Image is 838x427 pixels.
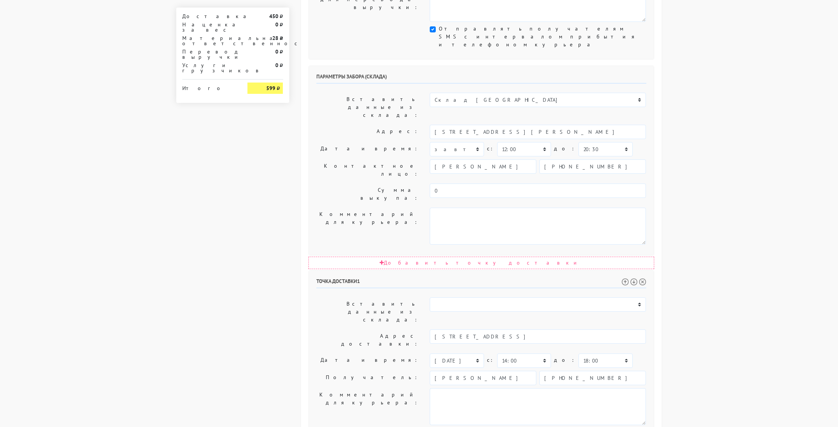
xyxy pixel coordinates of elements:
label: Дата и время: [311,354,424,368]
label: Адрес доставки: [311,329,424,350]
label: Дата и время: [311,142,424,156]
div: Перевод выручки [177,49,242,60]
label: Вставить данные из склада: [311,297,424,326]
label: Комментарий для курьера: [311,388,424,425]
label: Получатель: [311,371,424,385]
input: Имя [430,371,536,385]
h6: Точка доставки [316,278,646,288]
div: Итого [182,83,237,91]
strong: 28 [272,35,278,41]
div: Наценка за вес [177,22,242,32]
span: 1 [357,278,360,285]
label: c: [487,142,494,155]
div: Услуги грузчиков [177,63,242,73]
input: Телефон [539,159,646,174]
label: Вставить данные из склада: [311,93,424,122]
label: Комментарий для курьера: [311,208,424,245]
h6: Параметры забора (склада) [316,73,646,84]
label: Адрес: [311,125,424,139]
strong: 0 [275,21,278,28]
label: Сумма выкупа: [311,184,424,205]
div: Добавить точку доставки [308,257,654,269]
strong: 599 [266,85,275,92]
label: Контактное лицо: [311,159,424,181]
strong: 0 [275,62,278,69]
div: Доставка [177,14,242,19]
div: Материальная ответственность [177,35,242,46]
label: c: [487,354,494,367]
strong: 0 [275,48,278,55]
input: Телефон [539,371,646,385]
label: до: [554,142,575,155]
input: Имя [430,159,536,174]
label: до: [554,354,575,367]
strong: 450 [269,13,278,20]
label: Отправлять получателям SMS с интервалом прибытия и телефоном курьера [439,25,646,49]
